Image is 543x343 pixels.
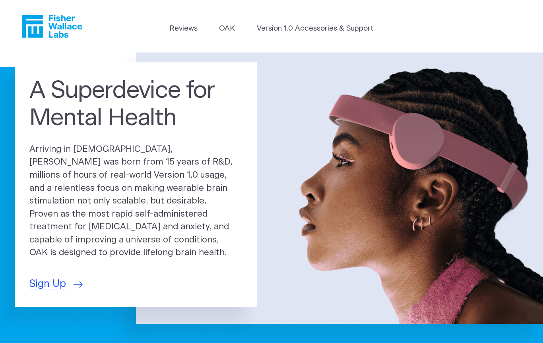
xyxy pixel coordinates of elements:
[29,143,242,260] p: Arriving in [DEMOGRAPHIC_DATA], [PERSON_NAME] was born from 15 years of R&D, millions of hours of...
[22,15,82,38] a: Fisher Wallace
[29,77,242,132] h1: A Superdevice for Mental Health
[29,277,66,292] span: Sign Up
[219,23,235,34] a: OAK
[29,277,83,292] a: Sign Up
[257,23,374,34] a: Version 1.0 Accessories & Support
[169,23,198,34] a: Reviews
